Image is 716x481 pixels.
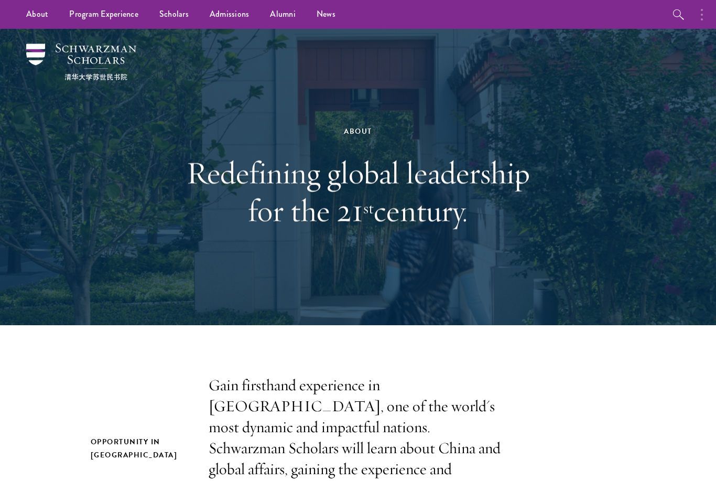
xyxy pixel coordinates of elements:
div: About [177,125,539,138]
h1: Redefining global leadership for the 21 century. [177,154,539,229]
sup: st [363,198,374,218]
h2: Opportunity in [GEOGRAPHIC_DATA] [91,435,188,462]
img: Schwarzman Scholars [26,44,136,80]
